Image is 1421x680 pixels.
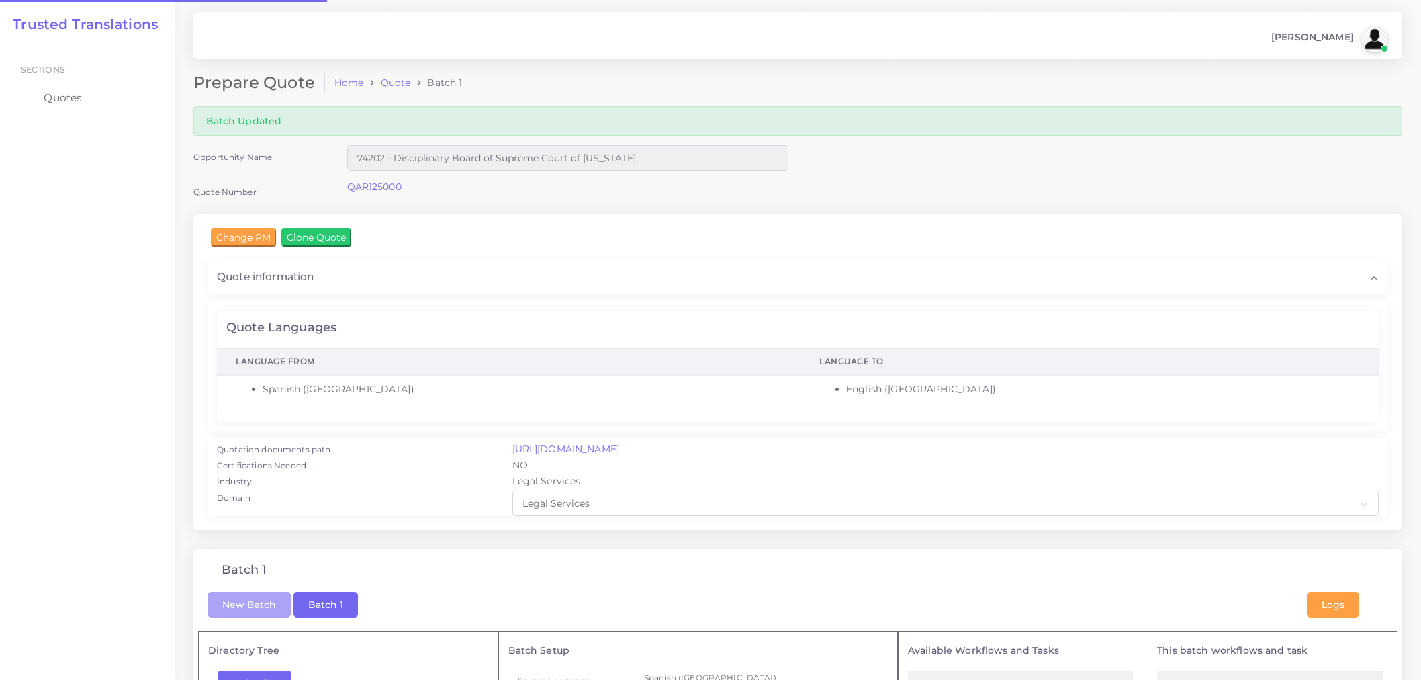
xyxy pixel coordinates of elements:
li: English ([GEOGRAPHIC_DATA]) [846,382,1360,396]
span: Sections [21,65,65,75]
span: Quote information [217,269,314,284]
li: Spanish ([GEOGRAPHIC_DATA]) [263,382,782,396]
h5: Directory Tree [208,645,488,656]
span: [PERSON_NAME] [1271,32,1354,42]
img: avatar [1361,26,1388,52]
a: Quote [381,76,411,89]
button: Batch 1 [293,592,358,618]
th: Language To [800,349,1379,376]
a: [PERSON_NAME]avatar [1265,26,1393,52]
label: Quote Number [193,186,257,198]
a: Batch 1 [293,598,358,610]
div: NO [503,458,1389,474]
button: Logs [1307,592,1359,618]
h5: Batch Setup [508,645,888,656]
a: Quotes [10,84,165,112]
input: Change PM [211,228,276,246]
a: Home [334,76,364,89]
label: Opportunity Name [193,151,272,163]
a: [URL][DOMAIN_NAME] [512,443,620,455]
h4: Quote Languages [226,321,336,335]
th: Language From [217,349,800,376]
h2: Prepare Quote [193,73,325,93]
div: Batch Updated [193,106,1402,135]
label: Domain [217,492,250,504]
div: Legal Services [503,474,1389,491]
h5: Available Workflows and Tasks [908,645,1134,656]
div: Quote information [208,260,1388,294]
button: New Batch [208,592,291,618]
a: Trusted Translations [3,16,158,32]
input: Clone Quote [281,228,351,246]
a: New Batch [208,598,291,610]
span: Quotes [44,91,82,105]
label: Industry [217,476,252,488]
h4: Batch 1 [222,563,267,578]
span: Logs [1322,599,1344,611]
h5: This batch workflows and task [1157,645,1383,656]
label: Certifications Needed [217,460,306,472]
a: QAR125000 [347,181,402,193]
label: Quotation documents path [217,443,330,456]
li: Batch 1 [410,76,462,89]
